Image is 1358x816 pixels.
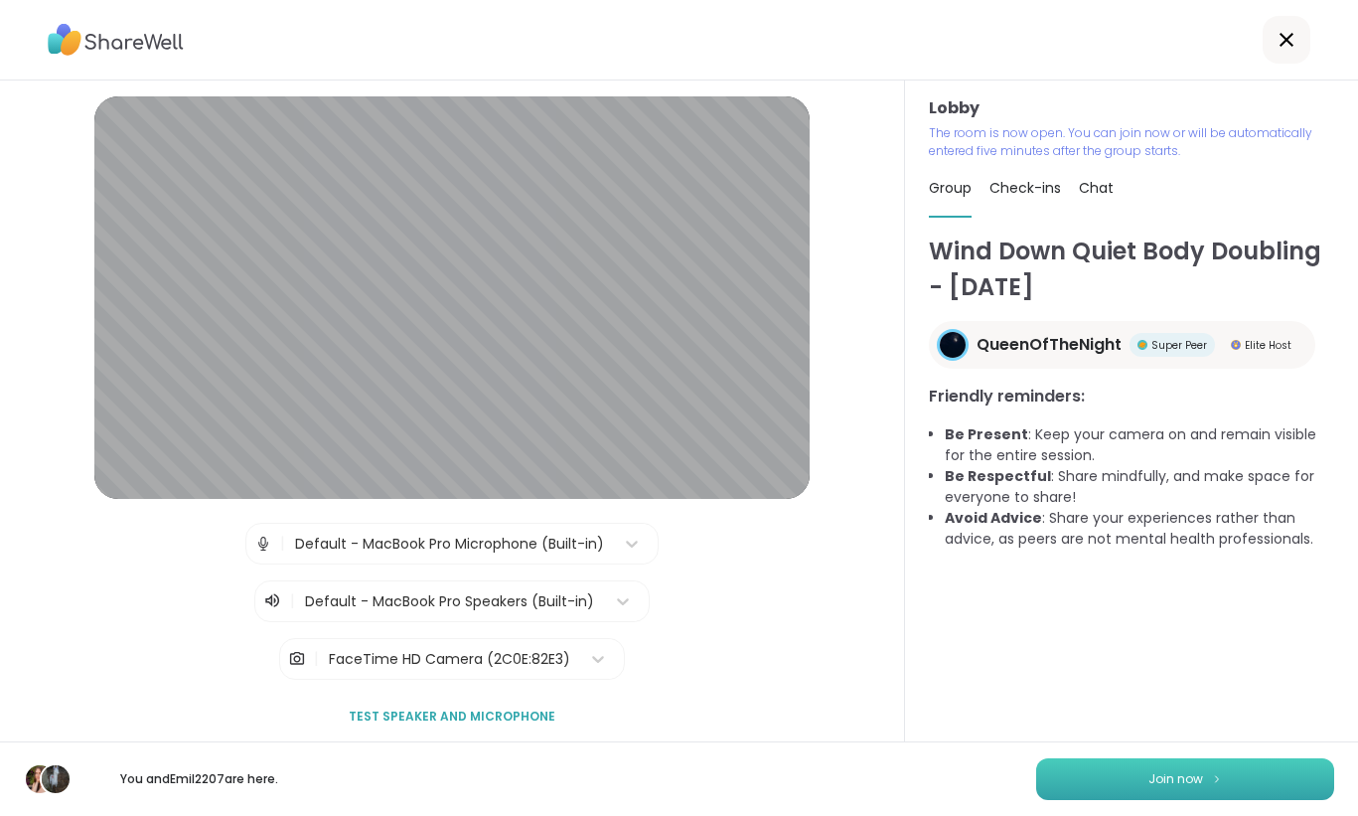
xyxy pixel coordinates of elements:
[254,524,272,564] img: Microphone
[1137,340,1147,350] img: Super Peer
[280,524,285,564] span: |
[1211,773,1223,784] img: ShareWell Logomark
[977,333,1122,357] span: QueenOfTheNight
[341,696,563,737] button: Test speaker and microphone
[87,770,310,788] p: You and Emil2207 are here.
[329,649,570,670] div: FaceTime HD Camera (2C0E:82E3)
[929,124,1334,160] p: The room is now open. You can join now or will be automatically entered five minutes after the gr...
[929,178,972,198] span: Group
[945,508,1042,528] b: Avoid Advice
[1079,178,1114,198] span: Chat
[295,534,604,555] div: Default - MacBook Pro Microphone (Built-in)
[1148,770,1203,788] span: Join now
[929,96,1334,120] h3: Lobby
[349,708,555,726] span: Test speaker and microphone
[1245,338,1291,353] span: Elite Host
[26,765,54,793] img: shelleehance
[929,321,1315,369] a: QueenOfTheNightQueenOfTheNightSuper PeerSuper PeerElite HostElite Host
[945,466,1334,508] li: : Share mindfully, and make space for everyone to share!
[1231,340,1241,350] img: Elite Host
[48,17,184,63] img: ShareWell Logo
[1036,758,1334,800] button: Join now
[929,385,1334,408] h3: Friendly reminders:
[940,332,966,358] img: QueenOfTheNight
[290,589,295,613] span: |
[945,424,1028,444] b: Be Present
[929,234,1334,305] h1: Wind Down Quiet Body Doubling - [DATE]
[288,639,306,679] img: Camera
[314,639,319,679] span: |
[945,508,1334,550] li: : Share your experiences rather than advice, as peers are not mental health professionals.
[42,765,70,793] img: Emil2207
[945,466,1051,486] b: Be Respectful
[1151,338,1207,353] span: Super Peer
[945,424,1334,466] li: : Keep your camera on and remain visible for the entire session.
[989,178,1061,198] span: Check-ins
